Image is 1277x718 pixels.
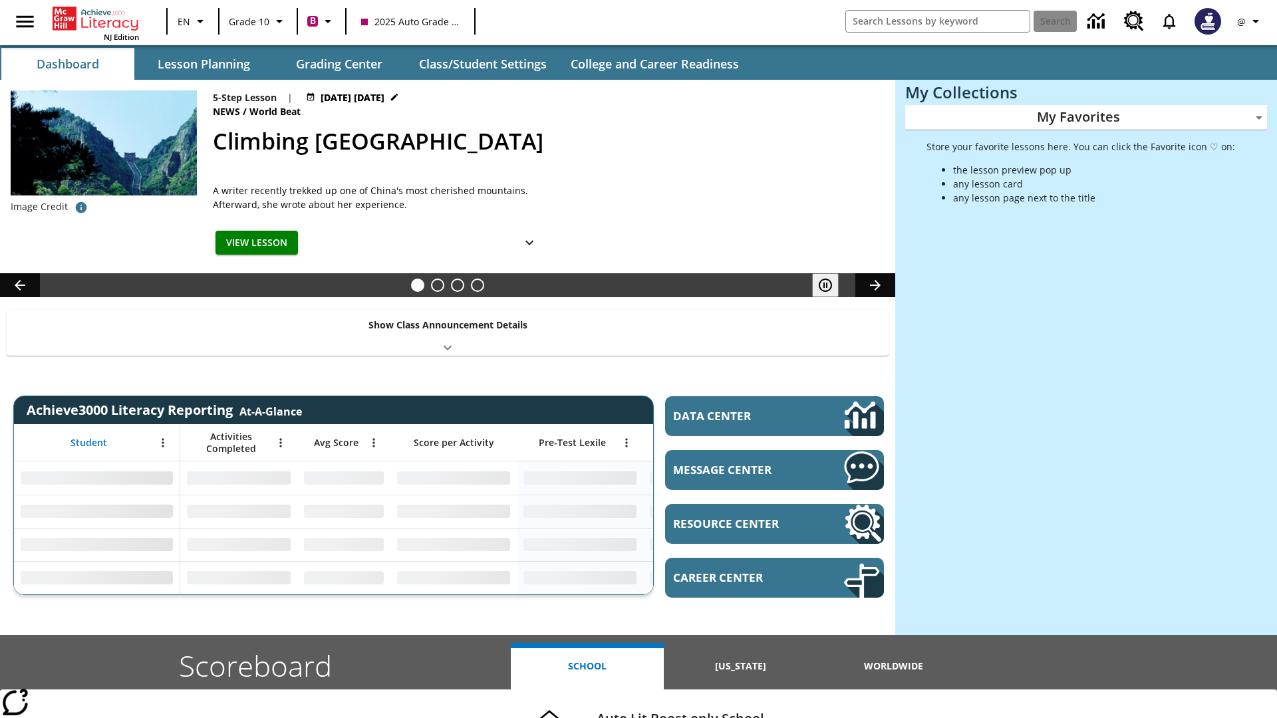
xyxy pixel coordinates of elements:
button: Grade: Grade 10, Select a grade [223,9,293,33]
button: Dashboard [1,48,134,80]
h3: My Collections [905,83,1267,102]
span: / [243,105,247,118]
div: Pause [812,273,852,297]
a: Home [53,5,139,32]
div: No Data, [180,528,297,561]
li: any lesson page next to the title [953,191,1235,205]
img: Avatar [1195,8,1221,35]
button: Show Details [516,231,543,255]
span: 2025 Auto Grade 10 [361,15,460,29]
div: No Data, [643,561,770,594]
button: View Lesson [215,231,298,255]
button: Select a new avatar [1187,4,1229,39]
button: Slide 1 Climbing Mount Tai [411,279,424,292]
span: Achieve3000 Literacy Reporting [27,401,302,419]
button: Language: EN, Select a language [172,9,214,33]
div: No Data, [643,528,770,561]
span: Avg Score [314,437,358,449]
p: Image Credit [11,200,68,213]
li: the lesson preview pop up [953,163,1235,177]
button: Pause [812,273,839,297]
div: Show Class Announcement Details [7,310,889,356]
div: A writer recently trekked up one of China's most cherished mountains. Afterward, she wrote about ... [213,183,545,211]
button: Credit for photo and all related images: Public Domain/Charlie Fong [68,195,94,219]
div: Home [53,4,139,42]
div: At-A-Glance [239,402,302,419]
div: No Data, [297,461,390,495]
button: Grading Center [273,48,406,80]
span: NJ Edition [104,32,139,42]
a: Data Center [665,396,884,436]
div: No Data, [297,495,390,528]
button: Lesson Planning [137,48,270,80]
span: Grade 10 [229,15,269,29]
span: B [310,13,316,29]
button: Class/Student Settings [408,48,557,80]
button: Slide 3 Pre-release lesson [451,279,464,292]
button: [US_STATE] [664,643,817,689]
button: Open Menu [617,433,637,453]
span: | [287,90,293,104]
a: Resource Center, Will open in new tab [665,504,884,544]
div: No Data, [180,561,297,594]
input: search field [846,11,1030,32]
div: No Data, [297,561,390,594]
span: Resource Center [673,516,804,531]
button: Slide 2 Defining Our Government's Purpose [431,279,444,292]
a: Career Center [665,558,884,598]
span: News [213,104,243,119]
div: No Data, [297,528,390,561]
span: Data Center [673,408,799,423]
p: Store your favorite lessons here. You can click the Favorite icon ♡ on: [926,140,1235,154]
div: No Data, [180,461,297,495]
button: Open Menu [153,433,173,453]
button: Open side menu [5,2,45,41]
span: Message Center [673,462,804,477]
p: 5-Step Lesson [213,90,277,104]
span: @ [1237,15,1246,29]
button: Open Menu [271,433,291,453]
div: No Data, [180,495,297,528]
img: 6000 stone steps to climb Mount Tai in Chinese countryside [11,90,197,195]
a: Notifications [1152,4,1187,39]
button: Lesson carousel, Next [855,273,895,297]
span: Score per Activity [414,437,494,449]
button: Profile/Settings [1229,9,1272,33]
button: Jul 22 - Jun 30 Choose Dates [303,90,402,104]
span: [DATE] [DATE] [321,90,384,104]
span: Career Center [673,570,804,585]
button: Open Menu [364,433,384,453]
span: Student [71,437,107,449]
button: College and Career Readiness [560,48,750,80]
h2: Climbing Mount Tai [213,124,879,158]
span: EN [178,15,190,29]
div: My Favorites [905,105,1267,130]
a: Data Center [1079,3,1116,40]
span: Activities Completed [187,431,275,455]
button: Worldwide [817,643,970,689]
a: Resource Center, Will open in new tab [1116,3,1152,39]
div: No Data, [643,461,770,495]
p: Show Class Announcement Details [368,318,527,332]
a: Message Center [665,450,884,490]
button: School [511,643,664,689]
div: No Data, [643,495,770,528]
span: World Beat [249,104,303,119]
button: Slide 4 Career Lesson [471,279,484,292]
button: Boost Class color is violet red. Change class color [302,9,341,33]
span: Pre-Test Lexile [539,437,606,449]
li: any lesson card [953,177,1235,191]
